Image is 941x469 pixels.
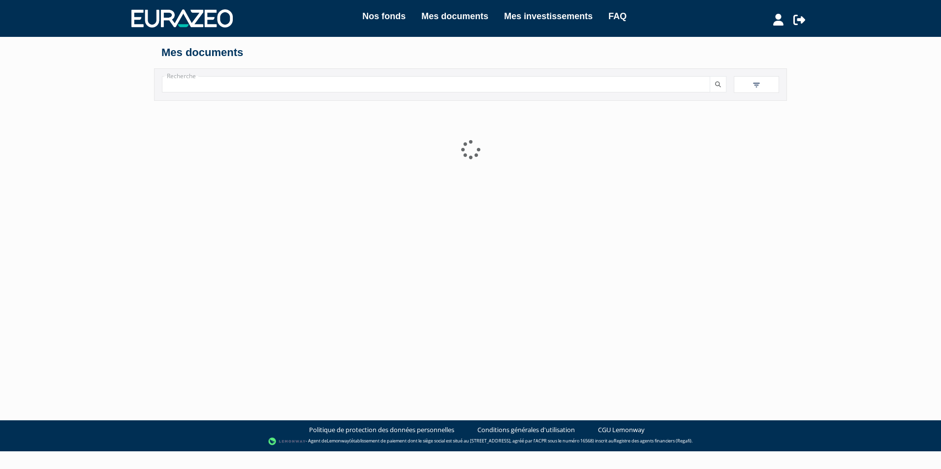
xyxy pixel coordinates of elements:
[10,437,931,446] div: - Agent de (établissement de paiement dont le siège social est situé au [STREET_ADDRESS], agréé p...
[327,438,349,444] a: Lemonway
[608,9,627,23] a: FAQ
[161,47,780,59] h4: Mes documents
[477,425,575,435] a: Conditions générales d'utilisation
[421,9,488,23] a: Mes documents
[752,81,761,89] img: filter.svg
[614,438,691,444] a: Registre des agents financiers (Regafi)
[268,437,306,446] img: logo-lemonway.png
[162,76,710,92] input: Recherche
[598,425,645,435] a: CGU Lemonway
[309,425,454,435] a: Politique de protection des données personnelles
[504,9,593,23] a: Mes investissements
[362,9,406,23] a: Nos fonds
[131,9,233,27] img: 1732889491-logotype_eurazeo_blanc_rvb.png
